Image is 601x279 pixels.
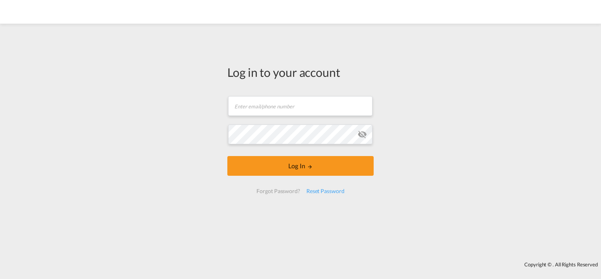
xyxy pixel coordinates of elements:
div: Log in to your account [227,64,374,80]
div: Reset Password [303,184,348,198]
div: Forgot Password? [253,184,303,198]
button: LOGIN [227,156,374,176]
md-icon: icon-eye-off [358,130,367,139]
input: Enter email/phone number [228,96,372,116]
